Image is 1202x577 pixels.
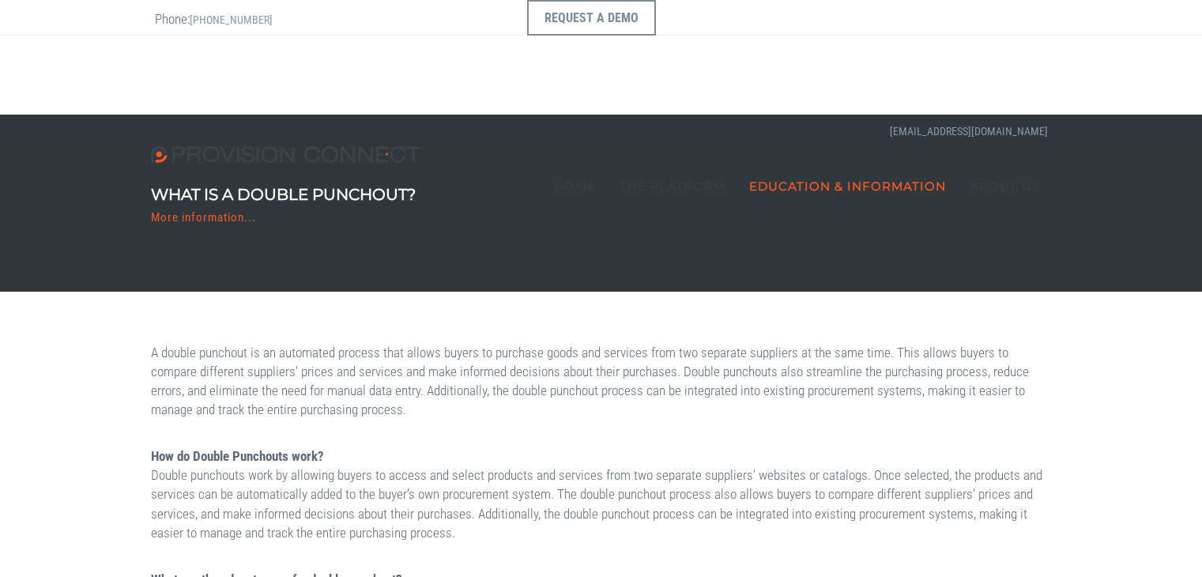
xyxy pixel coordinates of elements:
p: A double punchout is an automated process that allows buyers to purchase goods and services from ... [151,339,1052,416]
a: [PHONE_NUMBER] [190,13,273,26]
img: Provision Connect [151,146,428,163]
a: About Us [958,146,1052,225]
p: Double punchouts work by allowing buyers to access and select products and services from two sepa... [151,443,1052,538]
a: Home [542,146,608,225]
b: How do Double Punchouts work? [151,444,324,460]
a: The Platform [608,146,737,225]
a: Education & Information [737,146,958,225]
